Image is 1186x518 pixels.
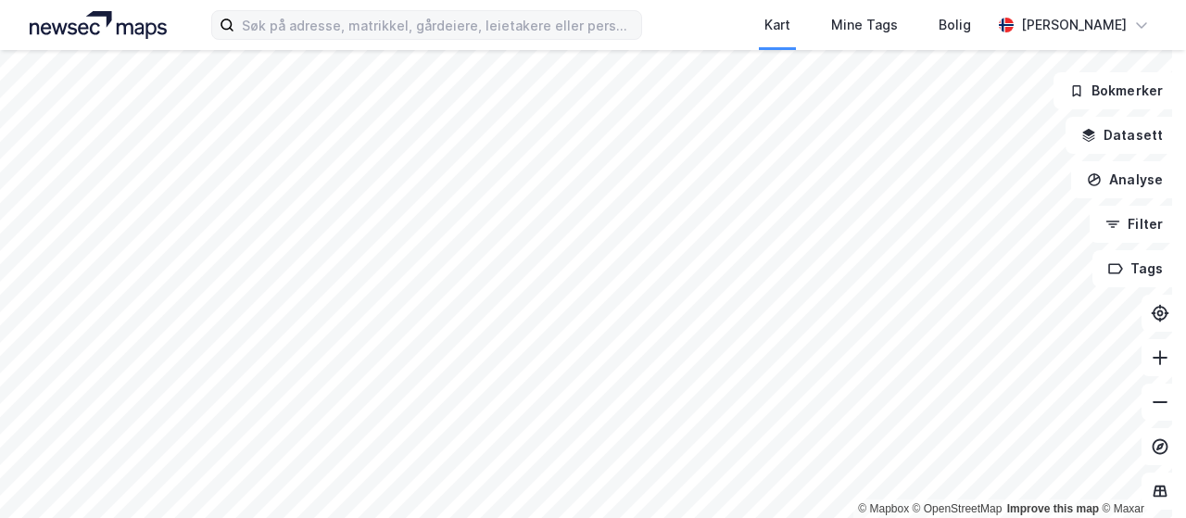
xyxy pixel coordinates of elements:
a: OpenStreetMap [913,502,1003,515]
div: Mine Tags [831,14,898,36]
img: logo.a4113a55bc3d86da70a041830d287a7e.svg [30,11,167,39]
button: Filter [1090,206,1179,243]
iframe: Chat Widget [1093,429,1186,518]
button: Tags [1092,250,1179,287]
button: Analyse [1071,161,1179,198]
input: Søk på adresse, matrikkel, gårdeiere, leietakere eller personer [234,11,641,39]
button: Bokmerker [1054,72,1179,109]
div: [PERSON_NAME] [1021,14,1127,36]
div: Bolig [939,14,971,36]
div: Kontrollprogram for chat [1093,429,1186,518]
div: Kart [764,14,790,36]
button: Datasett [1066,117,1179,154]
a: Mapbox [858,502,909,515]
a: Improve this map [1007,502,1099,515]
